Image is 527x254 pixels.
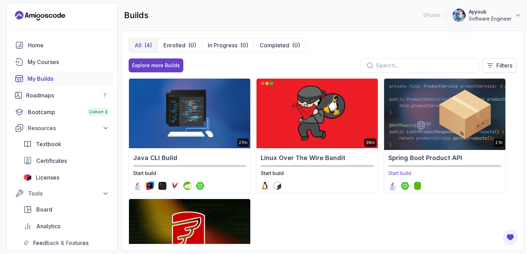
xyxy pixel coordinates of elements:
[240,41,248,49] div: (0)
[104,93,106,98] span: 7
[129,38,158,52] button: All(4)
[133,182,142,190] img: java logo
[19,170,113,184] a: licenses
[202,38,254,52] button: In Progress(0)
[11,38,113,52] a: home
[28,74,109,83] div: My Builds
[388,182,397,190] img: java logo
[171,182,179,190] img: maven logo
[261,182,269,190] img: linux logo
[401,182,409,190] img: spring-boot logo
[158,38,202,52] button: Enrolled(0)
[19,154,113,168] a: certificates
[36,157,67,165] span: Certificates
[261,153,374,163] h2: Linux Over The Wire Bandit
[11,187,113,200] button: Tools
[158,182,167,190] img: terminal logo
[89,109,107,115] span: Cohort 3
[11,122,113,134] button: Resources
[144,41,152,49] div: (4)
[26,91,109,100] div: Roadmaps
[129,78,251,193] a: Java CLI Build card27mJava CLI BuildStart buildjava logointellij logoterminal logomaven logosprin...
[413,182,422,190] img: spring-data-jpa logo
[33,239,89,247] span: Feedback & Features
[129,79,250,148] img: Java CLI Build card
[133,153,246,163] h2: Java CLI Build
[11,55,113,69] a: courses
[188,41,196,49] div: (0)
[19,137,113,151] a: textbook
[28,41,109,49] div: Home
[163,41,185,49] p: Enrolled
[388,170,411,176] span: Start build
[133,170,156,176] span: Start build
[23,174,32,181] img: jetbrains icon
[183,182,192,190] img: spring logo
[132,62,180,69] div: Explore more Builds
[146,182,154,190] img: intellij logo
[19,236,113,250] a: feedback
[254,38,306,52] button: Completed(0)
[292,41,300,49] div: (0)
[208,41,237,49] p: In Progress
[496,61,512,70] p: Filters
[19,203,113,216] a: board
[36,222,60,230] span: Analytics
[273,182,282,190] img: bash logo
[257,79,378,148] img: Linux Over The Wire Bandit card
[260,41,289,49] p: Completed
[381,77,508,150] img: Spring Boot Product API card
[28,124,109,132] div: Resources
[28,189,109,198] div: Tools
[482,58,517,73] button: Filters
[135,41,142,49] p: All
[11,88,113,102] a: roadmaps
[36,205,52,214] span: Board
[239,140,247,145] p: 27m
[129,58,183,72] button: Explore more Builds
[388,153,501,163] h2: Spring Boot Product API
[36,140,61,148] span: Textbook
[19,219,113,233] a: analytics
[452,8,521,22] button: user profile imageAyyoubSoftware Engineer
[28,58,109,66] div: My Courses
[256,78,378,193] a: Linux Over The Wire Bandit card38mLinux Over The Wire BanditStart buildlinux logobash logo
[502,229,519,246] button: Open Feedback Button
[196,182,204,190] img: spring-boot logo
[124,10,148,21] h2: builds
[376,61,473,70] input: Search...
[469,15,512,22] p: Software Engineer
[452,9,466,22] img: user profile image
[366,140,375,145] p: 38m
[423,12,441,19] p: 0 Points
[261,170,284,176] span: Start build
[384,78,506,193] a: Spring Boot Product API card2.1hSpring Boot Product APIStart buildjava logospring-boot logospring...
[11,72,113,86] a: builds
[36,173,59,182] span: Licenses
[495,140,503,145] p: 2.1h
[15,10,65,21] a: Landing page
[11,105,113,119] a: bootcamp
[28,108,109,116] div: Bootcamp
[469,8,512,15] p: Ayyoub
